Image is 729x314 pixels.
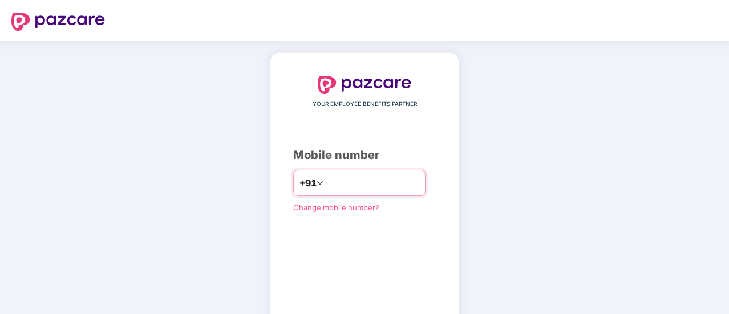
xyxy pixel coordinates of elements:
a: Change mobile number? [293,203,379,212]
img: logo [11,13,105,31]
span: +91 [299,176,317,190]
span: YOUR EMPLOYEE BENEFITS PARTNER [313,100,417,109]
span: down [317,180,323,186]
div: Mobile number [293,146,436,164]
img: logo [318,76,411,94]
